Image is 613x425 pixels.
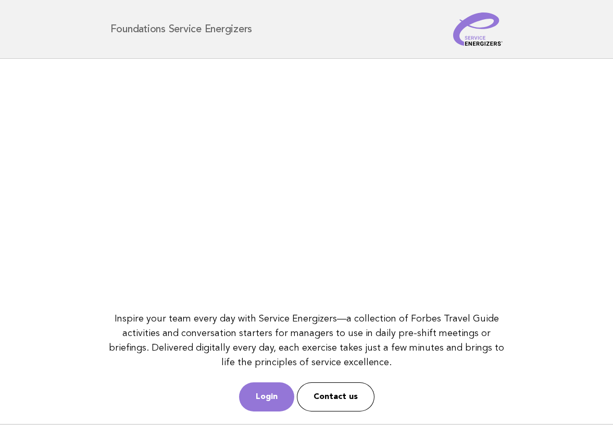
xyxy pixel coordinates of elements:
a: Contact us [297,382,374,411]
h1: Foundations Service Energizers [110,24,253,34]
p: Inspire your team every day with Service Energizers—a collection of Forbes Travel Guide activitie... [108,312,505,370]
img: Service Energizers [453,12,503,46]
a: Login [239,382,294,411]
iframe: YouTube video player [108,71,505,294]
